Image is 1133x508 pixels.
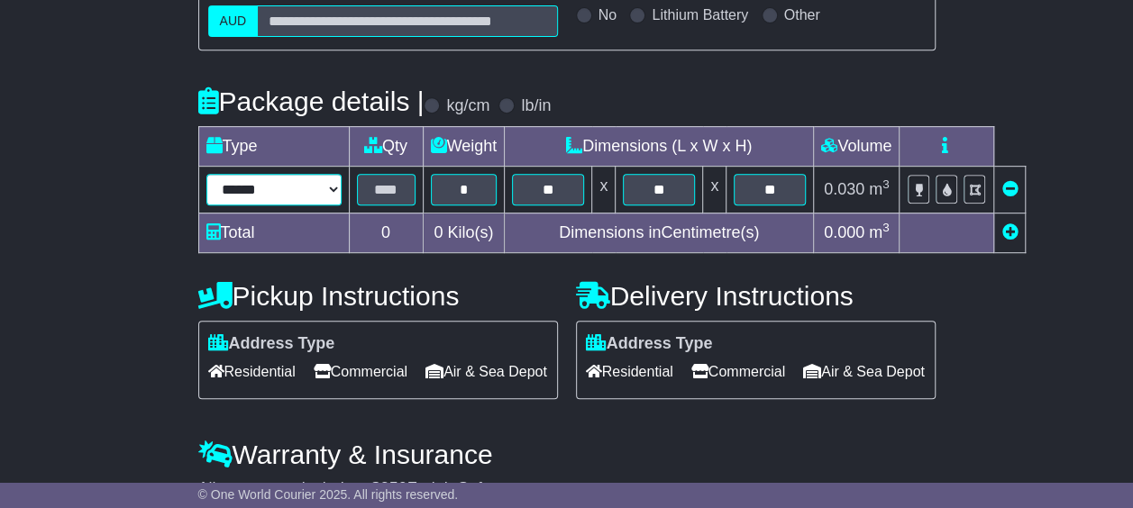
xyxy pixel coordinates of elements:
div: All our quotes include a $ FreightSafe warranty. [198,479,936,499]
label: kg/cm [446,96,489,116]
span: Air & Sea Depot [803,358,925,386]
h4: Package details | [198,86,425,116]
span: m [869,180,890,198]
td: Weight [423,126,505,166]
td: Type [198,126,349,166]
span: 250 [380,479,407,497]
h4: Warranty & Insurance [198,440,936,469]
h4: Pickup Instructions [198,281,558,311]
td: Total [198,213,349,252]
label: Address Type [208,334,335,354]
span: © One World Courier 2025. All rights reserved. [198,487,459,502]
span: Commercial [314,358,407,386]
span: Commercial [691,358,785,386]
label: No [598,6,617,23]
a: Add new item [1001,223,1018,241]
td: Dimensions (L x W x H) [505,126,814,166]
td: Kilo(s) [423,213,505,252]
span: Residential [208,358,296,386]
span: 0.000 [824,223,864,241]
span: Air & Sea Depot [425,358,547,386]
span: Residential [586,358,673,386]
sup: 3 [882,177,890,191]
label: Other [784,6,820,23]
span: 0.030 [824,180,864,198]
label: AUD [208,5,259,37]
label: lb/in [521,96,551,116]
td: Volume [814,126,900,166]
td: Dimensions in Centimetre(s) [505,213,814,252]
label: Lithium Battery [652,6,748,23]
span: m [869,223,890,241]
td: x [703,166,726,213]
a: Remove this item [1001,180,1018,198]
h4: Delivery Instructions [576,281,936,311]
td: Qty [349,126,423,166]
sup: 3 [882,221,890,234]
td: x [592,166,616,213]
span: 0 [434,223,443,241]
label: Address Type [586,334,713,354]
td: 0 [349,213,423,252]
